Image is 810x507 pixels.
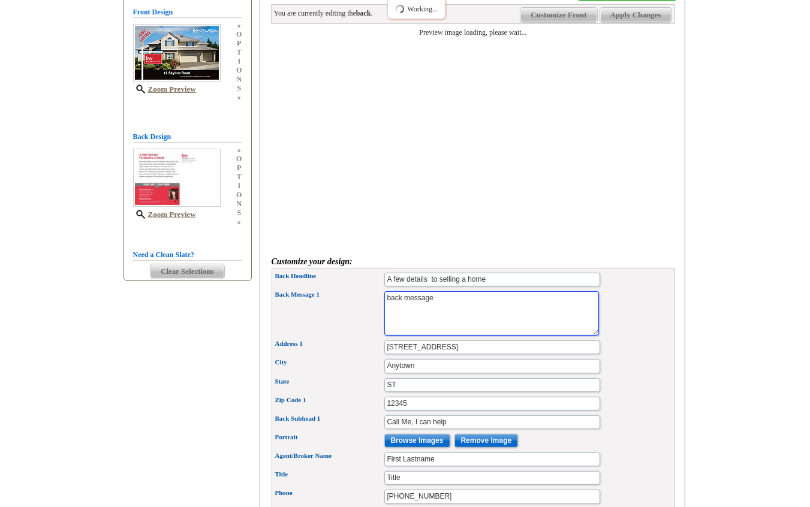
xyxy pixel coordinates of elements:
input: Browse Images [384,434,450,448]
span: » [236,93,242,102]
span: Clear Selections [150,264,224,279]
span: i [236,182,242,191]
label: City [275,358,383,367]
span: o [236,66,242,75]
span: t [236,173,242,182]
label: Agent/Broker Name [275,451,383,461]
label: Back Headline [275,271,383,281]
span: » [236,21,242,30]
img: GENPJB_checklist_KW_ALL.jpg [133,149,221,207]
div: You are currently editing the . [274,8,373,19]
span: » [236,218,242,227]
label: State [275,377,383,387]
span: i [236,57,242,66]
h5: Back Design [133,131,242,143]
a: Zoom Preview [133,210,196,219]
span: p [236,164,242,173]
h5: Front Design [133,7,242,18]
span: t [236,48,242,57]
div: Preview image loading, please wait... [272,28,675,38]
span: s [236,84,242,93]
img: KLWPJFphotoJL.jpg [133,24,221,82]
span: o [236,30,242,39]
input: Remove Image [454,434,519,448]
label: Portrait [275,433,383,442]
span: Customize Front [520,8,597,22]
span: n [236,200,242,209]
label: Zip Code 1 [275,396,383,405]
label: Phone [275,488,383,498]
label: Back Message 1 [275,290,383,300]
h5: Need a Clean Slate? [133,249,242,261]
span: p [236,39,242,48]
i: Customize your design: [272,257,353,266]
textarea: Lorem ipsum dolor sit amet, consectetuer adipiscing elit, sed diam nonummy nibh euismod tincidunt... [384,291,599,336]
label: Title [275,470,383,479]
span: » [236,146,242,155]
span: n [236,75,242,84]
label: Back Subhead 1 [275,414,383,424]
span: Apply Changes [600,8,672,22]
span: s [236,209,242,218]
span: o [236,191,242,200]
img: loading... [395,4,405,14]
a: Zoom Preview [133,84,196,93]
b: back [356,9,371,17]
label: Address 1 [275,339,383,349]
span: o [236,155,242,164]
